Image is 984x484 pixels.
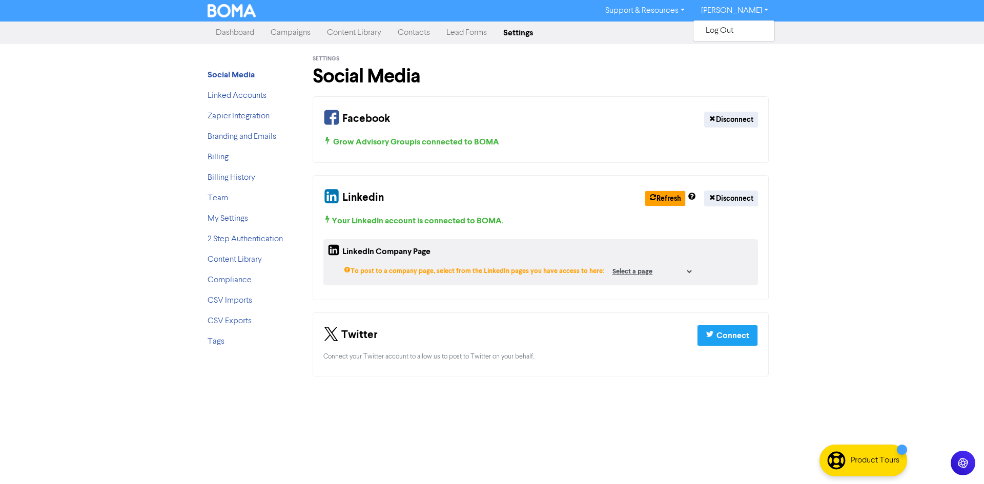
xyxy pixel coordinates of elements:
div: Connect your Twitter account to allow us to post to Twitter on your behalf. [323,352,758,362]
div: Grow Advisory Group is connected to BOMA [323,136,758,148]
div: Your Linkedin and Company Page Connection [313,175,769,300]
img: BOMA Logo [208,4,256,17]
a: Dashboard [208,23,262,43]
h1: Social Media [313,65,769,88]
a: [PERSON_NAME] [693,3,776,19]
button: Log Out [693,25,774,37]
div: Your Twitter Connection [313,312,769,376]
strong: Social Media [208,70,255,80]
a: CSV Imports [208,297,252,305]
a: Social Media [208,71,255,79]
select: ; [604,262,693,281]
a: Billing History [208,174,255,182]
a: Compliance [208,276,252,284]
iframe: Chat Widget [933,435,984,484]
a: Linked Accounts [208,92,266,100]
div: Your LinkedIn account is connected to BOMA . [323,215,758,227]
a: Settings [495,23,541,43]
a: Campaigns [262,23,319,43]
a: My Settings [208,215,248,223]
a: Lead Forms [438,23,495,43]
a: Content Library [319,23,389,43]
a: CSV Exports [208,317,252,325]
a: Billing [208,153,229,161]
a: Team [208,194,228,202]
a: Branding and Emails [208,133,276,141]
button: Connect [697,325,758,346]
div: To post to a company page, select from the LinkedIn pages you have access to here: [344,262,604,281]
div: Your Facebook Connection [313,96,769,163]
a: Support & Resources [597,3,693,19]
div: Twitter [323,323,378,348]
button: Disconnect [704,191,758,206]
a: Tags [208,338,224,346]
div: Connect [716,329,749,342]
a: Zapier Integration [208,112,270,120]
div: Facebook [323,107,390,132]
button: Disconnect [704,112,758,128]
div: LinkedIn Company Page [327,243,430,262]
div: Linkedin [323,186,384,211]
button: Refresh [645,191,686,206]
a: 2 Step Authentication [208,235,283,243]
a: Content Library [208,256,262,264]
span: Settings [313,55,339,62]
a: Contacts [389,23,438,43]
